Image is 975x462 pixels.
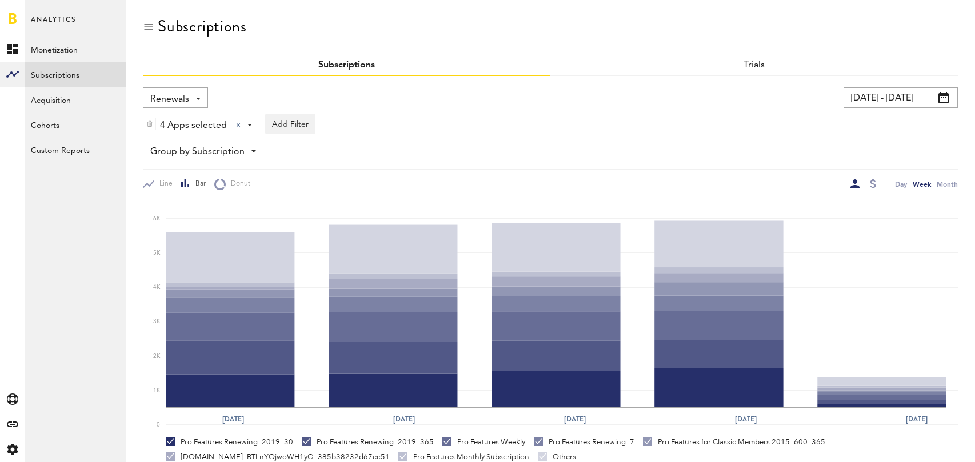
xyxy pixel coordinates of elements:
a: Monetization [25,37,126,62]
div: Pro Features for Classic Members 2015_600_365 [643,437,825,447]
div: Day [895,178,907,190]
img: trash_awesome_blue.svg [146,120,153,128]
text: [DATE] [564,414,586,424]
div: [DOMAIN_NAME]_BTLnYOjwoWH1yQ_385b38232d67ec51 [166,452,390,462]
span: Renewals [150,90,189,109]
div: Delete [143,114,156,134]
a: Custom Reports [25,137,126,162]
text: 2K [153,353,161,359]
text: 3K [153,319,161,325]
text: [DATE] [393,414,415,424]
span: Analytics [31,13,76,37]
a: Subscriptions [318,61,375,70]
text: 0 [157,422,160,428]
text: [DATE] [222,414,244,424]
div: Month [937,178,958,190]
div: Pro Features Renewing_2019_30 [166,437,293,447]
div: Clear [236,123,241,127]
div: Pro Features Renewing_7 [534,437,634,447]
div: Pro Features Weekly [442,437,525,447]
span: Donut [226,179,250,189]
a: Subscriptions [25,62,126,87]
button: Add Filter [265,114,315,134]
span: Group by Subscription [150,142,245,162]
span: 4 Apps selected [160,116,227,135]
text: 6K [153,216,161,222]
a: Trials [744,61,765,70]
div: Subscriptions [158,17,246,35]
text: 5K [153,250,161,256]
div: Pro Features Renewing_2019_365 [302,437,434,447]
a: Acquisition [25,87,126,112]
text: 1K [153,388,161,393]
a: Cohorts [25,112,126,137]
text: 4K [153,284,161,290]
span: Line [154,179,173,189]
div: Week [913,178,931,190]
div: Pro Features Monthly Subscription [398,452,529,462]
div: Others [538,452,576,462]
text: [DATE] [906,414,928,424]
span: Bar [190,179,206,189]
text: [DATE] [735,414,757,424]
